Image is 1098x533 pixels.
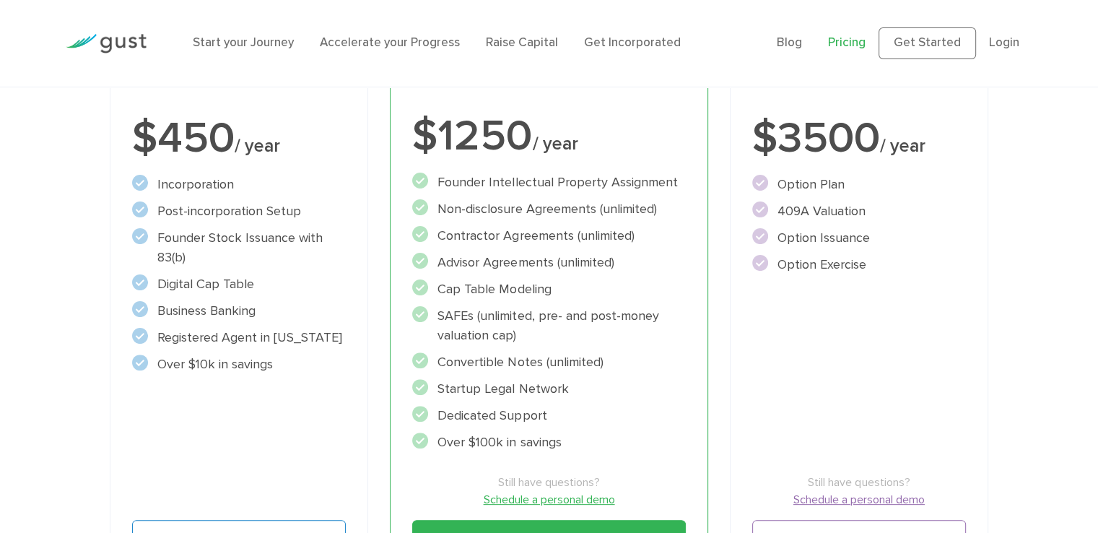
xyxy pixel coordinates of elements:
[235,135,280,157] span: / year
[412,433,685,452] li: Over $100k in savings
[989,35,1019,50] a: Login
[412,115,685,158] div: $1250
[320,35,460,50] a: Accelerate your Progress
[412,253,685,272] li: Advisor Agreements (unlimited)
[777,35,802,50] a: Blog
[752,228,967,248] li: Option Issuance
[132,117,347,160] div: $450
[412,279,685,299] li: Cap Table Modeling
[879,27,976,59] a: Get Started
[132,328,347,347] li: Registered Agent in [US_STATE]
[66,34,147,53] img: Gust Logo
[752,491,967,508] a: Schedule a personal demo
[132,301,347,321] li: Business Banking
[412,379,685,399] li: Startup Legal Network
[828,35,866,50] a: Pricing
[132,175,347,194] li: Incorporation
[752,117,967,160] div: $3500
[132,228,347,267] li: Founder Stock Issuance with 83(b)
[584,35,681,50] a: Get Incorporated
[752,255,967,274] li: Option Exercise
[132,201,347,221] li: Post-incorporation Setup
[132,355,347,374] li: Over $10k in savings
[752,474,967,491] span: Still have questions?
[412,474,685,491] span: Still have questions?
[412,173,685,192] li: Founder Intellectual Property Assignment
[752,201,967,221] li: 409A Valuation
[193,35,294,50] a: Start your Journey
[880,135,925,157] span: / year
[132,274,347,294] li: Digital Cap Table
[412,226,685,246] li: Contractor Agreements (unlimited)
[532,133,578,155] span: / year
[412,306,685,345] li: SAFEs (unlimited, pre- and post-money valuation cap)
[412,199,685,219] li: Non-disclosure Agreements (unlimited)
[486,35,558,50] a: Raise Capital
[412,352,685,372] li: Convertible Notes (unlimited)
[412,491,685,508] a: Schedule a personal demo
[412,406,685,425] li: Dedicated Support
[752,175,967,194] li: Option Plan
